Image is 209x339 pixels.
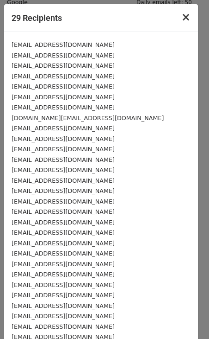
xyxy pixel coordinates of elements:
[12,323,115,330] small: [EMAIL_ADDRESS][DOMAIN_NAME]
[12,208,115,215] small: [EMAIL_ADDRESS][DOMAIN_NAME]
[12,41,115,48] small: [EMAIL_ADDRESS][DOMAIN_NAME]
[12,177,115,184] small: [EMAIL_ADDRESS][DOMAIN_NAME]
[181,11,191,24] span: ×
[12,250,115,257] small: [EMAIL_ADDRESS][DOMAIN_NAME]
[12,94,115,101] small: [EMAIL_ADDRESS][DOMAIN_NAME]
[12,62,115,69] small: [EMAIL_ADDRESS][DOMAIN_NAME]
[12,292,115,299] small: [EMAIL_ADDRESS][DOMAIN_NAME]
[12,52,115,59] small: [EMAIL_ADDRESS][DOMAIN_NAME]
[12,198,115,205] small: [EMAIL_ADDRESS][DOMAIN_NAME]
[12,219,115,226] small: [EMAIL_ADDRESS][DOMAIN_NAME]
[12,156,115,163] small: [EMAIL_ADDRESS][DOMAIN_NAME]
[12,104,115,111] small: [EMAIL_ADDRESS][DOMAIN_NAME]
[12,229,115,236] small: [EMAIL_ADDRESS][DOMAIN_NAME]
[12,73,115,80] small: [EMAIL_ADDRESS][DOMAIN_NAME]
[12,281,115,288] small: [EMAIL_ADDRESS][DOMAIN_NAME]
[12,261,115,268] small: [EMAIL_ADDRESS][DOMAIN_NAME]
[12,166,115,173] small: [EMAIL_ADDRESS][DOMAIN_NAME]
[12,125,115,132] small: [EMAIL_ADDRESS][DOMAIN_NAME]
[12,146,115,153] small: [EMAIL_ADDRESS][DOMAIN_NAME]
[12,83,115,90] small: [EMAIL_ADDRESS][DOMAIN_NAME]
[12,271,115,278] small: [EMAIL_ADDRESS][DOMAIN_NAME]
[174,4,198,30] button: Close
[12,12,62,24] h5: 29 Recipients
[12,135,115,142] small: [EMAIL_ADDRESS][DOMAIN_NAME]
[12,240,115,247] small: [EMAIL_ADDRESS][DOMAIN_NAME]
[12,187,115,194] small: [EMAIL_ADDRESS][DOMAIN_NAME]
[163,294,209,339] iframe: Chat Widget
[12,302,115,309] small: [EMAIL_ADDRESS][DOMAIN_NAME]
[12,115,164,122] small: [DOMAIN_NAME][EMAIL_ADDRESS][DOMAIN_NAME]
[12,313,115,320] small: [EMAIL_ADDRESS][DOMAIN_NAME]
